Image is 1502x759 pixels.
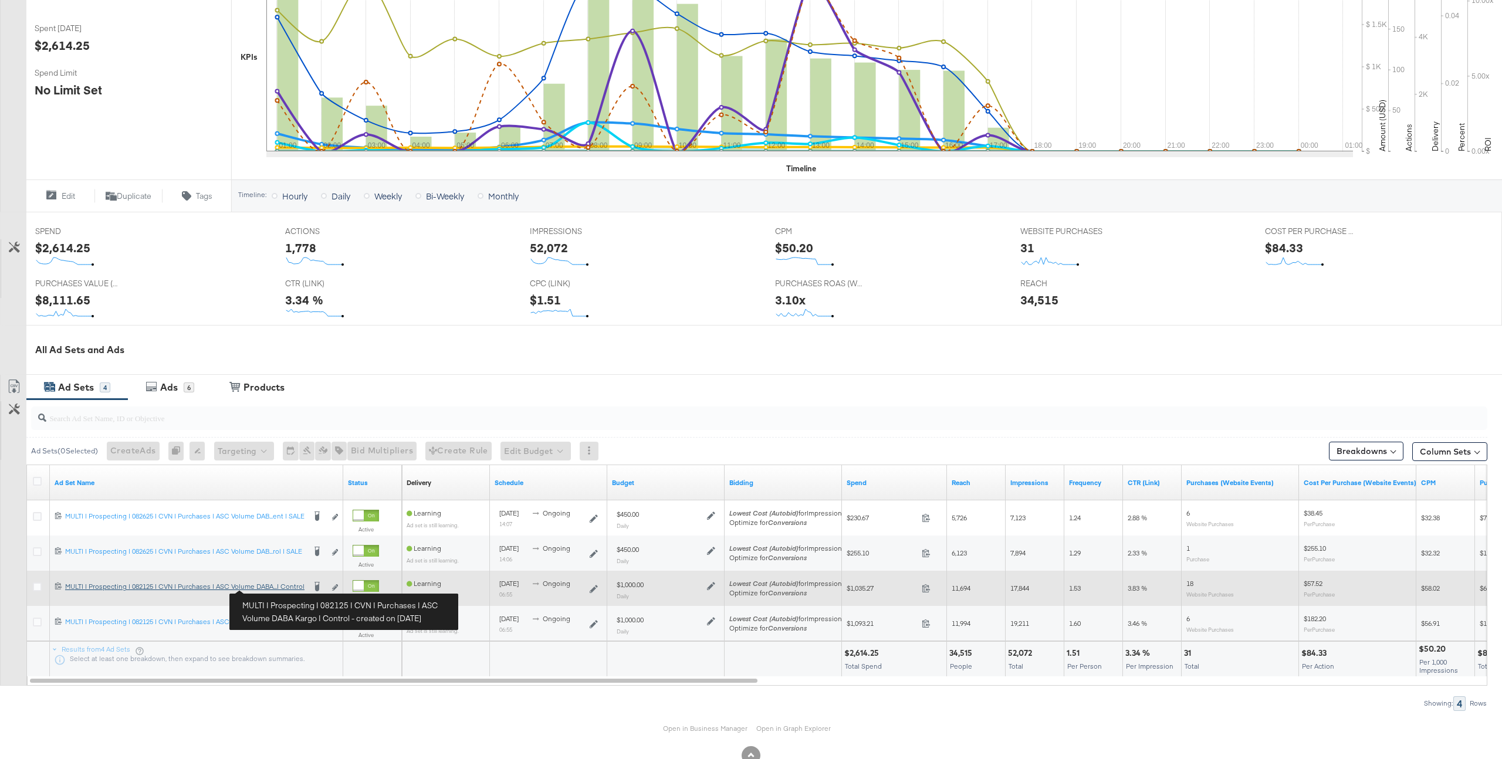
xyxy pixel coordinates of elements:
[1010,478,1060,487] a: The number of times your ad was served. On mobile apps an ad is counted as served the first time ...
[1469,699,1487,707] div: Rows
[1419,658,1458,675] span: Per 1,000 Impressions
[1069,548,1081,557] span: 1.29
[950,662,972,670] span: People
[775,239,813,256] div: $50.20
[499,520,512,527] sub: 14:07
[1020,239,1034,256] div: 31
[617,510,639,519] div: $450.00
[1377,100,1388,151] text: Amount (USD)
[617,615,644,625] div: $1,000.00
[426,190,464,202] span: Bi-Weekly
[847,548,917,557] span: $255.10
[617,545,639,554] div: $450.00
[35,82,102,99] div: No Limit Set
[46,402,1351,425] input: Search Ad Set Name, ID or Objective
[530,226,618,237] span: IMPRESSIONS
[407,557,459,564] sub: Ad set is still learning.
[1419,643,1449,655] div: $50.20
[1421,584,1440,592] span: $58.02
[407,509,441,517] span: Learning
[1186,626,1234,633] sub: Website Purchases
[1301,648,1330,659] div: $84.33
[35,343,1502,357] div: All Ad Sets and Ads
[786,163,816,174] div: Timeline
[1480,548,1502,557] span: $158.00
[35,226,123,237] span: SPEND
[1304,579,1322,588] span: $57.52
[35,239,90,256] div: $2,614.25
[1020,226,1108,237] span: WEBSITE PURCHASES
[729,544,845,553] span: for Impressions
[1067,648,1083,659] div: 1.51
[499,544,519,553] span: [DATE]
[163,189,231,203] button: Tags
[768,553,807,562] em: Conversions
[26,189,94,203] button: Edit
[1010,513,1026,522] span: 7,123
[348,478,397,487] a: Shows the current state of your Ad Set.
[184,382,194,393] div: 6
[407,592,459,599] sub: Ad set is still learning.
[729,624,845,633] div: Optimize for
[1304,555,1335,563] sub: Per Purchase
[58,381,94,394] div: Ad Sets
[499,555,512,563] sub: 14:06
[55,478,339,487] a: Your Ad Set name.
[949,648,976,659] div: 34,515
[285,278,373,289] span: CTR (LINK)
[1010,584,1029,592] span: 17,844
[62,191,75,202] span: Edit
[729,614,845,623] span: for Impressions
[65,547,305,556] div: MULTI | Prospecting | 082625 | CVN | Purchases | ASC Volume DAB...rol | SALE
[729,579,845,588] span: for Impressions
[1069,478,1118,487] a: The average number of times your ad was served to each person.
[100,382,110,393] div: 4
[1304,626,1335,633] sub: Per Purchase
[1008,648,1036,659] div: 52,072
[1128,478,1177,487] a: The number of clicks received on a link in your ad divided by the number of impressions.
[331,190,350,202] span: Daily
[168,442,190,460] div: 0
[94,189,163,203] button: Duplicate
[756,724,831,733] a: Open in Graph Explorer
[729,478,837,487] a: Shows your bid and optimisation settings for this Ad Set.
[238,191,267,199] div: Timeline:
[1186,544,1190,553] span: 1
[65,617,305,626] div: MULTI | Prospecting | 082125 | CVN | Purchases | ASC Volume DAB...Treatment
[117,191,151,202] span: Duplicate
[407,478,431,487] div: Delivery
[1302,662,1334,670] span: Per Action
[1403,124,1414,151] text: Actions
[31,446,98,456] div: Ad Sets ( 0 Selected)
[612,478,720,487] a: Shows the current budget of Ad Set.
[1126,662,1173,670] span: Per Impression
[1412,442,1487,461] button: Column Sets
[1478,662,1493,670] span: Total
[729,579,799,588] em: Lowest Cost (Autobid)
[617,592,629,599] sub: Daily
[499,626,512,633] sub: 06:55
[65,582,305,591] div: MULTI | Prospecting | 082125 | CVN | Purchases | ASC Volume DABA...| Control
[495,478,603,487] a: Shows when your Ad Set is scheduled to deliver.
[844,648,882,659] div: $2,614.25
[241,52,258,63] div: KPIs
[407,478,431,487] a: Reflects the ability of your Ad Set to achieve delivery based on ad states, schedule and budget.
[952,478,1001,487] a: The number of people your ad was served to.
[1304,544,1326,553] span: $255.10
[1265,226,1353,237] span: COST PER PURCHASE (WEBSITE EVENTS)
[1304,509,1322,517] span: $38.45
[952,619,970,628] span: 11,994
[768,624,807,632] em: Conversions
[407,544,441,553] span: Learning
[499,614,519,623] span: [DATE]
[35,67,123,79] span: Spend Limit
[543,544,570,553] span: ongoing
[543,614,570,623] span: ongoing
[1421,513,1440,522] span: $32.38
[1453,696,1466,711] div: 4
[1329,442,1403,460] button: Breakdowns
[1304,478,1416,487] a: The average cost for each purchase tracked by your Custom Audience pixel on your website after pe...
[729,509,799,517] em: Lowest Cost (Autobid)
[1480,513,1502,522] span: $718.20
[729,614,799,623] em: Lowest Cost (Autobid)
